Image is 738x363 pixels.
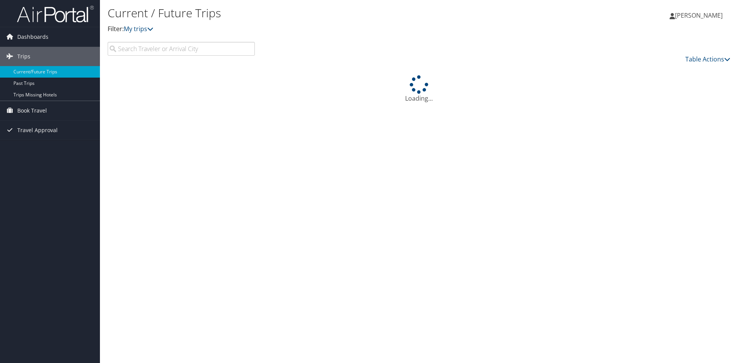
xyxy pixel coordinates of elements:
input: Search Traveler or Arrival City [108,42,255,56]
img: airportal-logo.png [17,5,94,23]
a: My trips [124,25,153,33]
div: Loading... [108,75,730,103]
a: Table Actions [685,55,730,63]
span: Travel Approval [17,121,58,140]
a: [PERSON_NAME] [670,4,730,27]
span: Book Travel [17,101,47,120]
h1: Current / Future Trips [108,5,523,21]
span: Dashboards [17,27,48,46]
span: [PERSON_NAME] [675,11,723,20]
p: Filter: [108,24,523,34]
span: Trips [17,47,30,66]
